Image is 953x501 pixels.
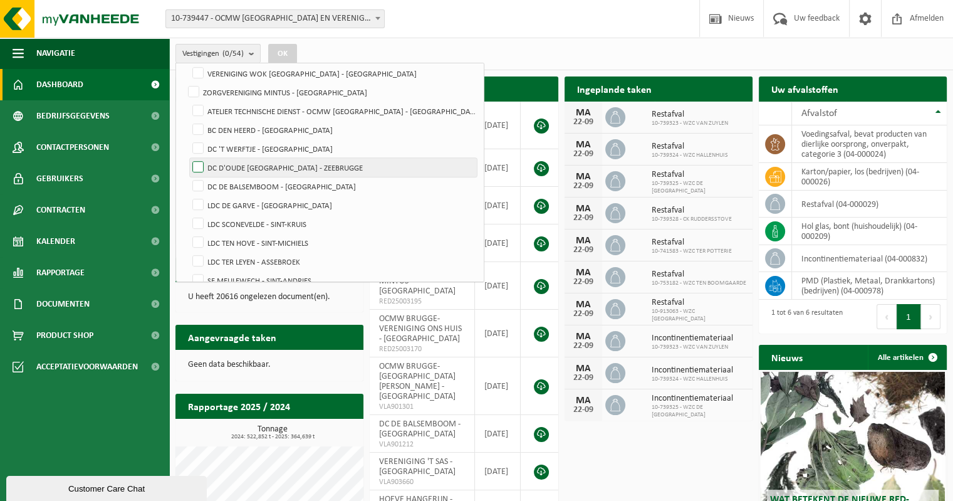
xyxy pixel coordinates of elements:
label: DC 'T WERFTJE - [GEOGRAPHIC_DATA] [190,139,477,158]
td: [DATE] [475,262,521,310]
span: Incontinentiemateriaal [652,366,733,376]
td: karton/papier, los (bedrijven) (04-000026) [792,163,947,191]
div: 22-09 [571,278,596,287]
span: OCMW BRUGGE-VERENIGING ONS HUIS - [GEOGRAPHIC_DATA] [379,314,462,344]
span: VERENIGING 'T SAS - [GEOGRAPHIC_DATA] [379,457,456,477]
td: [DATE] [475,149,521,187]
td: incontinentiemateriaal (04-000832) [792,245,947,272]
div: MA [571,172,596,182]
span: RED25003195 [379,297,465,307]
span: Gebruikers [36,163,83,194]
span: 10-739325 - WZC DE [GEOGRAPHIC_DATA] [652,404,746,419]
a: Alle artikelen [868,345,945,370]
td: PMD (Plastiek, Metaal, Drankkartons) (bedrijven) (04-000978) [792,272,947,300]
span: Navigatie [36,38,75,69]
div: MA [571,140,596,150]
span: Dashboard [36,69,83,100]
div: 22-09 [571,406,596,414]
span: Incontinentiemateriaal [652,334,733,344]
label: LDC DE GARVE - [GEOGRAPHIC_DATA] [190,196,477,214]
td: [DATE] [475,187,521,224]
div: MA [571,108,596,118]
label: DC D'OUDE [GEOGRAPHIC_DATA] - ZEEBRUGGE [190,158,477,177]
span: Bedrijfsgegevens [36,100,110,132]
label: LDC SCONEVELDE - SINT-KRUIS [190,214,477,233]
td: [DATE] [475,453,521,490]
label: BC DEN HEERD - [GEOGRAPHIC_DATA] [190,120,477,139]
h3: Tonnage [182,425,363,440]
span: VLA901212 [379,440,465,450]
span: Restafval [652,238,732,248]
span: Product Shop [36,320,93,351]
span: DC DE BALSEMBOOM - [GEOGRAPHIC_DATA] [379,419,461,439]
label: VERENIGING WOK [GEOGRAPHIC_DATA] - [GEOGRAPHIC_DATA] [190,64,477,83]
span: Restafval [652,270,746,280]
div: 22-09 [571,214,596,223]
div: MA [571,236,596,246]
span: 10-741583 - WZC TER POTTERIE [652,248,732,255]
label: DC DE BALSEMBOOM - [GEOGRAPHIC_DATA] [190,177,477,196]
td: [DATE] [475,102,521,149]
span: Afvalstof [801,108,837,119]
div: 22-09 [571,118,596,127]
span: 10-739325 - WZC DE [GEOGRAPHIC_DATA] [652,180,746,195]
span: Vestigingen [182,45,244,63]
span: RED25003170 [379,344,465,354]
span: Acceptatievoorwaarden [36,351,138,382]
label: ATELIER TECHNISCHE DIENST - OCMW [GEOGRAPHIC_DATA] - [GEOGRAPHIC_DATA] [190,102,477,120]
span: 2024: 522,852 t - 2025: 364,639 t [182,434,363,440]
span: Incontinentiemateriaal [652,394,746,404]
label: LDC TEN HOVE - SINT-MICHIELS [190,233,477,252]
span: 10-913063 - WZC [GEOGRAPHIC_DATA] [652,308,746,323]
span: VLA901301 [379,402,465,412]
span: 10-739447 - OCMW BRUGGE EN VERENIGINGEN - BRUGGE [166,10,384,28]
p: U heeft 20616 ongelezen document(en). [188,293,351,302]
span: 10-739323 - WZC VAN ZUYLEN [652,344,733,351]
div: 22-09 [571,374,596,382]
td: restafval (04-000029) [792,191,947,218]
span: VLA903660 [379,477,465,487]
span: Restafval [652,206,732,216]
h2: Uw afvalstoffen [759,76,851,101]
div: MA [571,364,596,374]
h2: Ingeplande taken [565,76,664,101]
button: OK [268,44,297,64]
span: Contracten [36,194,85,226]
div: 22-09 [571,246,596,255]
label: ZORGVERENIGING MINTUS - [GEOGRAPHIC_DATA] [185,83,477,102]
div: 22-09 [571,150,596,159]
td: [DATE] [475,357,521,415]
label: SF MEULEWECH - SINT-ANDRIES [190,271,477,290]
span: 10-739324 - WZC HALLENHUIS [652,152,728,159]
span: Contactpersonen [36,132,109,163]
h2: Nieuws [759,345,815,369]
div: MA [571,332,596,342]
span: 10-739447 - OCMW BRUGGE EN VERENIGINGEN - BRUGGE [165,9,385,28]
span: Restafval [652,170,746,180]
span: OCMW BRUGGE-[GEOGRAPHIC_DATA][PERSON_NAME] - [GEOGRAPHIC_DATA] [379,362,456,401]
span: 10-739323 - WZC VAN ZUYLEN [652,120,728,127]
button: Previous [877,304,897,329]
p: Geen data beschikbaar. [188,361,351,369]
h2: Rapportage 2025 / 2024 [175,394,303,418]
div: MA [571,204,596,214]
td: [DATE] [475,415,521,453]
div: MA [571,396,596,406]
div: MA [571,268,596,278]
td: voedingsafval, bevat producten van dierlijke oorsprong, onverpakt, categorie 3 (04-000024) [792,125,947,163]
span: Documenten [36,288,90,320]
div: MA [571,300,596,310]
div: 22-09 [571,310,596,319]
label: LDC TER LEYEN - ASSEBROEK [190,252,477,271]
span: 10-753182 - WZC TEN BOOMGAARDE [652,280,746,287]
a: Bekijk rapportage [270,418,362,443]
td: [DATE] [475,224,521,262]
span: Restafval [652,298,746,308]
span: Restafval [652,110,728,120]
span: 10-739328 - CK RUDDERSSTOVE [652,216,732,223]
span: Rapportage [36,257,85,288]
button: Next [921,304,940,329]
span: Restafval [652,142,728,152]
div: 22-09 [571,342,596,351]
